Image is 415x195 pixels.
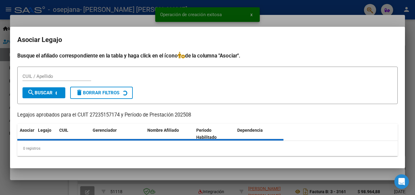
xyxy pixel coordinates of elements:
datatable-header-cell: Dependencia [235,124,284,144]
datatable-header-cell: CUIL [57,124,90,144]
span: Nombre Afiliado [147,128,179,133]
span: Asociar [20,128,34,133]
span: Legajo [38,128,51,133]
h2: Asociar Legajo [17,34,398,46]
h4: Busque el afiliado correspondiente en la tabla y haga click en el ícono de la columna "Asociar". [17,52,398,60]
button: Borrar Filtros [70,87,133,99]
datatable-header-cell: Nombre Afiliado [145,124,194,144]
span: Periodo Habilitado [196,128,217,140]
datatable-header-cell: Gerenciador [90,124,145,144]
p: Legajos aprobados para el CUIT 27235157174 y Período de Prestación 202508 [17,111,398,119]
span: Borrar Filtros [76,90,119,96]
span: Gerenciador [93,128,117,133]
datatable-header-cell: Asociar [17,124,36,144]
button: Buscar [22,87,65,98]
div: Open Intercom Messenger [394,174,409,189]
mat-icon: delete [76,89,83,96]
span: Dependencia [237,128,263,133]
span: Buscar [27,90,53,96]
span: CUIL [59,128,68,133]
datatable-header-cell: Periodo Habilitado [194,124,235,144]
div: 0 registros [17,141,398,156]
datatable-header-cell: Legajo [36,124,57,144]
mat-icon: search [27,89,35,96]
